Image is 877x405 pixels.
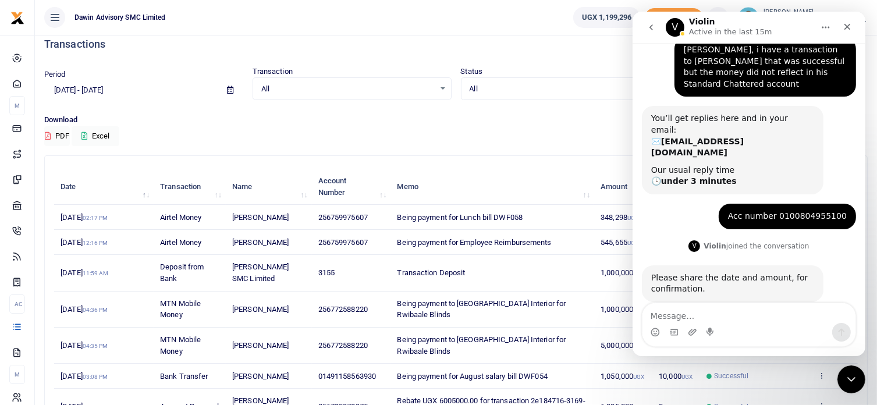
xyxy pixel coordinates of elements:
span: 1,050,000 [601,372,644,381]
span: Deposit from Bank [160,262,204,283]
li: Wallet ballance [569,7,645,28]
label: Transaction [253,66,293,77]
small: UGX [627,240,638,246]
span: Being payment for Lunch bill DWF058 [397,213,523,222]
th: Memo: activate to sort column ascending [390,169,594,205]
span: 01491158563930 [318,372,376,381]
img: logo-small [10,11,24,25]
span: Dawin Advisory SMC Limited [70,12,171,23]
span: Airtel Money [160,213,201,222]
span: [PERSON_NAME] [232,372,289,381]
span: 545,655 [601,238,638,247]
small: [PERSON_NAME] [764,8,868,17]
small: UGX [681,374,693,380]
span: 256759975607 [318,213,368,222]
label: Period [44,69,66,80]
span: [DATE] [61,268,108,277]
span: Being payment for Employee Reimbursements [397,238,552,247]
a: profile-user [PERSON_NAME] [PERSON_NAME] SMC Limited [738,7,868,28]
small: 04:36 PM [83,307,108,313]
li: Toup your wallet [645,8,703,27]
span: [DATE] [61,213,108,222]
span: MTN Mobile Money [160,299,201,319]
h4: Transactions [44,38,868,51]
img: profile-user [738,7,759,28]
th: Account Number: activate to sort column ascending [312,169,391,205]
span: [DATE] [61,372,108,381]
iframe: Intercom live chat [633,12,865,356]
small: UGX [627,215,638,221]
label: Status [461,66,483,77]
small: 12:16 PM [83,240,108,246]
input: select period [44,80,218,100]
span: Being payment to [GEOGRAPHIC_DATA] Interior for Rwibaale Blinds [397,299,566,319]
span: 256772588220 [318,305,368,314]
span: [PERSON_NAME] [232,238,289,247]
span: [PERSON_NAME] [232,305,289,314]
span: 10,000 [659,372,693,381]
span: 256772588220 [318,341,368,350]
span: Being payment for August salary bill DWF054 [397,372,548,381]
th: Name: activate to sort column ascending [226,169,312,205]
button: Excel [72,126,119,146]
small: 03:08 PM [83,374,108,380]
span: Add money [645,8,703,27]
span: 256759975607 [318,238,368,247]
span: Transaction Deposit [397,268,466,277]
span: [PERSON_NAME] [232,213,289,222]
span: [DATE] [61,238,108,247]
small: UGX [633,374,644,380]
th: Amount: activate to sort column ascending [594,169,652,205]
span: [DATE] [61,305,108,314]
th: Date: activate to sort column descending [54,169,154,205]
span: All [261,83,435,95]
button: PDF [44,126,70,146]
span: Airtel Money [160,238,201,247]
span: [PERSON_NAME] [232,341,289,350]
li: Ac [9,294,25,314]
iframe: Intercom live chat [837,365,865,393]
li: M [9,365,25,384]
li: M [9,96,25,115]
span: 348,298 [601,213,638,222]
span: [PERSON_NAME] SMC Limited [232,262,289,283]
span: Successful [714,371,748,381]
span: All [470,83,643,95]
span: 1,000,000 [601,305,644,314]
small: 04:35 PM [83,343,108,349]
span: Being payment to [GEOGRAPHIC_DATA] Interior for Rwibaale Blinds [397,335,566,356]
span: MTN Mobile Money [160,335,201,356]
p: Download [44,114,868,126]
span: UGX 1,199,296 [582,12,631,23]
span: Bank Transfer [160,372,208,381]
span: 3155 [318,268,335,277]
a: UGX 1,199,296 [573,7,640,28]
